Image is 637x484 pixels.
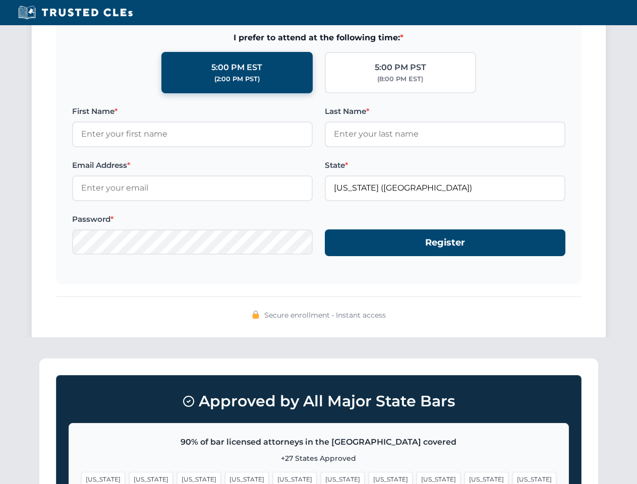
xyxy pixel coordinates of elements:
[252,311,260,319] img: 🔒
[15,5,136,20] img: Trusted CLEs
[325,122,565,147] input: Enter your last name
[375,61,426,74] div: 5:00 PM PST
[264,310,386,321] span: Secure enrollment • Instant access
[214,74,260,84] div: (2:00 PM PST)
[72,175,313,201] input: Enter your email
[72,31,565,44] span: I prefer to attend at the following time:
[325,175,565,201] input: Florida (FL)
[72,105,313,117] label: First Name
[72,159,313,171] label: Email Address
[72,213,313,225] label: Password
[325,105,565,117] label: Last Name
[377,74,423,84] div: (8:00 PM EST)
[325,229,565,256] button: Register
[72,122,313,147] input: Enter your first name
[211,61,262,74] div: 5:00 PM EST
[69,388,569,415] h3: Approved by All Major State Bars
[81,453,556,464] p: +27 States Approved
[325,159,565,171] label: State
[81,436,556,449] p: 90% of bar licensed attorneys in the [GEOGRAPHIC_DATA] covered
